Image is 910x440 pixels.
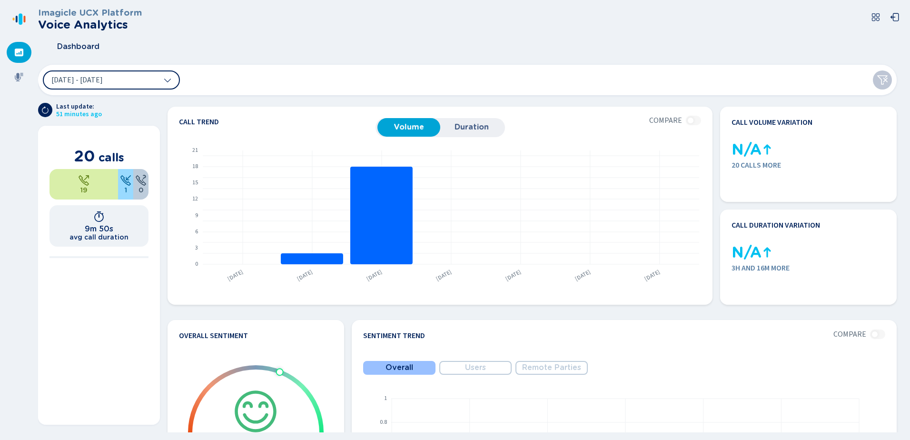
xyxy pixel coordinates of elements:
span: 1 [125,186,127,194]
svg: unknown-call [135,175,147,186]
span: 20 [74,147,95,165]
svg: box-arrow-left [890,12,900,22]
button: Clear filters [873,70,892,90]
h2: Voice Analytics [38,18,142,31]
span: 20 calls more [732,161,885,170]
span: Last update: [56,103,102,110]
span: Dashboard [57,42,99,51]
span: 51 minutes ago [56,110,102,118]
svg: timer [93,211,105,222]
button: Remote Parties [515,361,588,375]
span: 0 [138,186,143,194]
button: [DATE] - [DATE] [43,70,180,90]
text: [DATE] [226,268,245,283]
span: 19 [80,186,88,194]
h3: Imagicle UCX Platform [38,8,142,18]
h4: Call trend [179,118,376,126]
button: Overall [363,361,435,375]
div: 5% [118,169,133,200]
div: 0% [133,169,148,200]
button: Duration [440,118,503,136]
span: Compare [649,116,682,125]
text: 1 [384,394,387,402]
svg: chevron-down [164,76,171,84]
text: 21 [192,146,198,154]
span: Remote Parties [522,363,581,372]
svg: telephone-inbound [120,175,131,186]
text: [DATE] [365,268,384,283]
span: N/A [732,141,762,159]
svg: telephone-outbound [78,175,89,186]
text: 6 [195,228,198,236]
div: 0 calls in the previous period, impossible to calculate the % variation [732,142,747,157]
svg: kpi-up [762,247,773,258]
button: Volume [377,118,440,136]
svg: funnel-disabled [877,74,888,86]
span: calls [99,150,124,164]
text: 12 [192,195,198,203]
svg: mic-fill [14,72,24,82]
text: 0 [195,260,198,268]
h2: avg call duration [69,233,129,241]
svg: arrow-clockwise [41,106,49,114]
text: [DATE] [296,268,314,283]
span: Duration [445,123,498,131]
div: Dashboard [7,42,31,63]
h1: 9m 50s [85,224,113,233]
text: [DATE] [504,268,523,283]
span: Volume [382,123,435,131]
svg: dashboard-filled [14,48,24,57]
svg: kpi-up [762,144,773,155]
text: [DATE] [435,268,453,283]
span: Users [465,363,486,372]
text: 18 [192,162,198,170]
span: N/A [732,244,762,261]
text: [DATE] [643,268,662,283]
text: [DATE] [574,268,592,283]
button: Users [439,361,512,375]
div: 0 calls in the previous period, impossible to calculate the % variation [732,245,747,260]
span: [DATE] - [DATE] [51,76,103,84]
span: 3h and 16m more [732,264,885,272]
svg: icon-emoji-smile [233,389,278,434]
text: 9 [195,211,198,220]
span: Overall [386,363,413,372]
div: Recordings [7,67,31,88]
h4: Sentiment Trend [363,331,425,340]
div: 95% [49,169,118,200]
h4: Call volume variation [732,118,812,127]
text: 15 [192,179,198,187]
h4: Overall Sentiment [179,331,248,340]
text: 3 [195,244,198,252]
text: 0.8 [380,418,387,426]
span: Compare [833,330,866,339]
h4: Call duration variation [732,221,820,230]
